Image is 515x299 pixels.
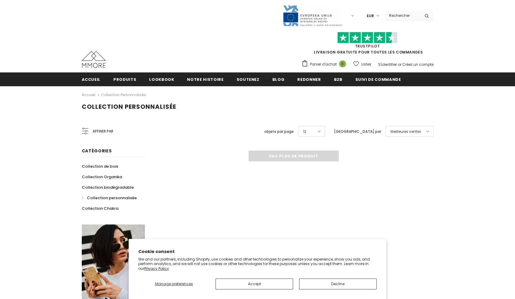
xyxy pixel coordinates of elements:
span: Catégories [82,148,112,154]
span: Manage preferences [155,281,193,286]
span: soutenez [237,77,259,82]
span: Redonner [297,77,321,82]
a: Collection personnalisée [82,193,137,203]
span: Blog [272,77,285,82]
a: Accueil [82,72,101,86]
a: Suivi de commande [355,72,401,86]
span: Meilleures ventes [391,129,421,135]
span: Collection de bois [82,163,118,169]
a: Collection Chakra [82,203,118,214]
a: Blog [272,72,285,86]
a: Javni Razpis [283,13,343,18]
span: B2B [334,77,342,82]
img: Javni Razpis [283,5,343,27]
label: [GEOGRAPHIC_DATA] par [334,129,381,135]
h2: Cookie consent [138,249,377,255]
span: 12 [303,129,306,135]
span: Suivi de commande [355,77,401,82]
span: Affiner par [93,128,113,135]
a: Lookbook [149,72,174,86]
a: Accueil [82,91,95,99]
button: Manage preferences [138,279,210,289]
button: Accept [216,279,293,289]
a: Créez un compte [402,62,434,67]
a: Redonner [297,72,321,86]
span: LIVRAISON GRATUITE POUR TOUTES LES COMMANDES [302,35,434,55]
span: Panier d'achat [310,61,337,67]
input: Search Site [385,11,420,20]
a: Privacy Policy [144,266,169,271]
span: Accueil [82,77,101,82]
span: Collection Organika [82,174,122,180]
a: B2B [334,72,342,86]
a: TrustPilot [355,44,380,49]
span: Collection Chakra [82,206,118,211]
a: Collection personnalisée [101,92,146,97]
span: Produits [113,77,136,82]
span: Lookbook [149,77,174,82]
a: S'identifier [378,62,397,67]
a: Notre histoire [187,72,223,86]
a: Collection Organika [82,172,122,182]
span: Listes [361,61,371,67]
a: Panier d'achat 0 [302,60,349,69]
a: soutenez [237,72,259,86]
p: We and our partners, including Shopify, use cookies and other technologies to personalize your ex... [138,257,377,271]
span: Collection personnalisée [87,195,137,201]
a: Produits [113,72,136,86]
a: Collection biodégradable [82,182,134,193]
span: Notre histoire [187,77,223,82]
label: objets par page [264,129,294,135]
img: Cas MMORE [82,51,106,68]
span: EUR [367,13,374,19]
a: Listes [353,59,371,69]
span: Collection personnalisée [82,102,176,111]
button: Decline [299,279,377,289]
a: Collection de bois [82,161,118,172]
span: or [398,62,401,67]
span: Collection biodégradable [82,185,134,190]
span: 0 [339,60,346,67]
img: Faites confiance aux étoiles pilotes [337,32,397,44]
